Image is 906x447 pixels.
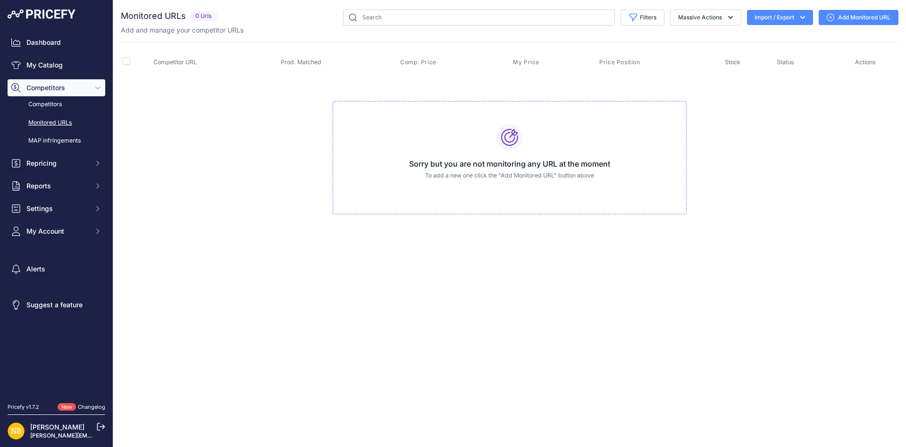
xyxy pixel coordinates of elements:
a: [PERSON_NAME][EMAIL_ADDRESS][DOMAIN_NAME] [30,432,176,439]
a: Suggest a feature [8,296,105,313]
button: Competitors [8,79,105,96]
h3: Sorry but you are not monitoring any URL at the moment [341,158,679,169]
button: Massive Actions [670,9,741,25]
a: Alerts [8,261,105,278]
span: Settings [26,204,88,213]
a: Changelog [78,404,105,410]
span: Reports [26,181,88,191]
span: Competitors [26,83,88,93]
a: MAP infringements [8,133,105,149]
button: Filters [621,9,664,25]
button: Repricing [8,155,105,172]
button: Settings [8,200,105,217]
div: Pricefy v1.7.2 [8,403,39,411]
span: 0 Urls [190,11,218,22]
span: My Account [26,227,88,236]
button: My Price [513,59,541,66]
input: Search [343,9,615,25]
a: [PERSON_NAME] [30,423,84,431]
button: My Account [8,223,105,240]
a: Monitored URLs [8,115,105,131]
a: Dashboard [8,34,105,51]
span: Status [777,59,794,66]
span: Competitor URL [153,59,197,66]
span: Actions [855,59,876,66]
span: New [58,403,76,411]
span: Prod. Matched [281,59,321,66]
img: Pricefy Logo [8,9,75,19]
span: Price Position [599,59,640,66]
span: Comp. Price [400,59,436,66]
span: Repricing [26,159,88,168]
button: Comp. Price [400,59,438,66]
nav: Sidebar [8,34,105,392]
h2: Monitored URLs [121,9,186,23]
button: Import / Export [747,10,813,25]
p: To add a new one click the "Add Monitored URL" button above [341,171,679,180]
a: Add Monitored URL [819,10,898,25]
a: Competitors [8,96,105,113]
span: My Price [513,59,539,66]
span: Stock [725,59,740,66]
button: Price Position [599,59,642,66]
button: Reports [8,177,105,194]
a: My Catalog [8,57,105,74]
p: Add and manage your competitor URLs [121,25,243,35]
